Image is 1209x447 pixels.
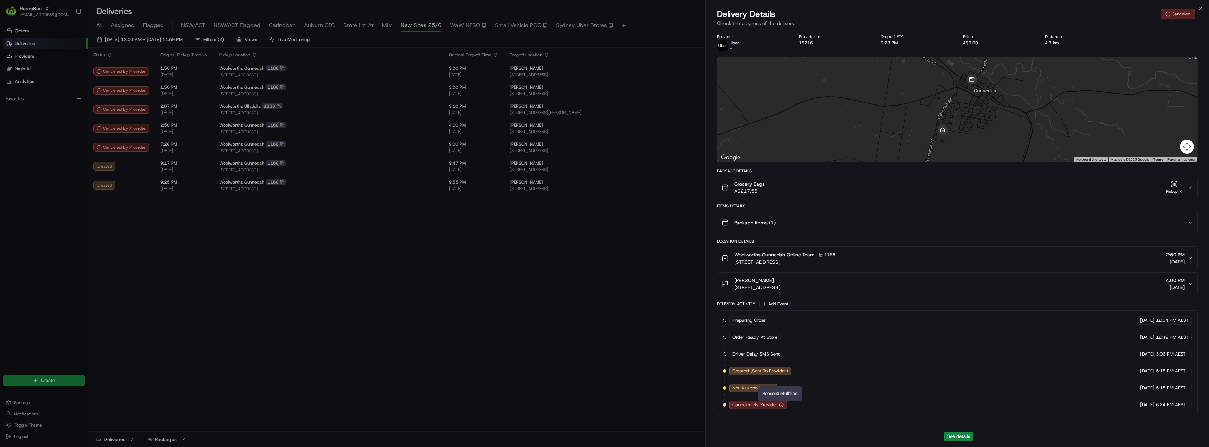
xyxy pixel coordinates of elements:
div: Delivery Activity [717,301,755,307]
span: Canceled By Provider [732,402,777,408]
span: [DATE] [1140,402,1155,408]
span: [STREET_ADDRESS] [734,284,780,291]
button: Map camera controls [1180,140,1194,154]
a: Open this area in Google Maps (opens a new window) [719,153,742,162]
span: 2:50 PM [1166,251,1185,258]
span: [DATE] [1140,317,1155,324]
div: 4.3 km [1045,40,1116,46]
span: Order Ready At Store [732,334,777,340]
span: 12:49 PM AEST [1156,334,1189,340]
button: Package Items (1) [717,211,1197,234]
span: [DATE] [1166,284,1185,291]
span: [DATE] [1140,351,1155,357]
span: [DATE] [1140,385,1155,391]
button: See details [944,432,973,441]
span: Preparing Order [732,317,766,324]
div: Reason: unfulfilled [758,386,802,401]
span: 4:00 PM [1166,277,1185,284]
button: Pickup [1164,181,1185,194]
span: Woolworths Gunnedah Online Team [734,251,815,258]
span: Grocery Bags [734,180,765,187]
span: 3:06 PM AEST [1156,351,1186,357]
button: Keyboard shortcuts [1076,157,1106,162]
span: [STREET_ADDRESS] [734,258,838,266]
span: Map data ©2025 Google [1111,158,1149,161]
span: [DATE] [1140,368,1155,374]
button: Grocery BagsA$217.55Pickup [717,176,1197,199]
span: 5:18 PM AEST [1156,385,1186,391]
span: [PERSON_NAME] [734,277,774,284]
span: Uber [730,40,739,46]
div: A$0.00 [963,40,1034,46]
span: 5:18 PM AEST [1156,368,1186,374]
span: - [730,46,732,51]
span: Package Items ( 1 ) [734,219,776,226]
a: Terms (opens in new tab) [1153,158,1163,161]
div: Provider Id [799,34,869,39]
a: Report a map error [1167,158,1195,161]
button: Add Event [759,300,791,308]
span: [DATE] [1166,258,1185,265]
span: 6:24 PM AEST [1156,402,1186,408]
button: 15216 [799,40,813,46]
img: uber-new-logo.jpeg [717,40,728,51]
span: [DATE] [1140,334,1155,340]
span: 1168 [824,252,835,257]
div: 6:23 PM [881,40,951,46]
div: Price [963,34,1034,39]
button: [PERSON_NAME][STREET_ADDRESS]4:00 PM[DATE] [717,273,1197,295]
div: Dropoff ETA [881,34,951,39]
span: Created (Sent To Provider) [732,368,788,374]
span: Driver Delay SMS Sent [732,351,780,357]
div: Provider [717,34,788,39]
img: Google [719,153,742,162]
span: A$217.55 [734,187,765,194]
span: Delivery Details [717,8,775,20]
span: Not Assigned Driver [732,385,774,391]
div: Items Details [717,203,1198,209]
button: Canceled [1161,9,1195,19]
span: 12:04 PM AEST [1156,317,1189,324]
button: Woolworths Gunnedah Online Team1168[STREET_ADDRESS]2:50 PM[DATE] [717,247,1197,270]
p: Check the progress of the delivery. [717,20,1198,27]
div: Location Details [717,238,1198,244]
div: Distance [1045,34,1116,39]
div: Pickup [1164,189,1185,194]
div: Package Details [717,168,1198,174]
